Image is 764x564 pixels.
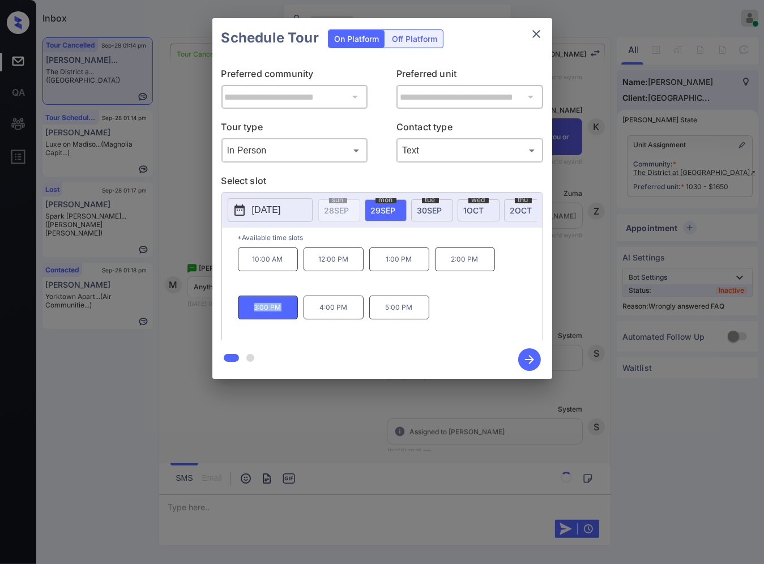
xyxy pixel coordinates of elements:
[221,174,543,192] p: Select slot
[228,198,313,222] button: [DATE]
[458,199,500,221] div: date-select
[238,296,298,319] p: 3:00 PM
[396,120,543,138] p: Contact type
[417,206,442,215] span: 30 SEP
[304,247,364,271] p: 12:00 PM
[525,23,548,45] button: close
[504,199,546,221] div: date-select
[515,196,532,203] span: thu
[369,247,429,271] p: 1:00 PM
[468,196,489,203] span: wed
[386,30,443,48] div: Off Platform
[511,345,548,374] button: btn-next
[375,196,396,203] span: mon
[238,228,543,247] p: *Available time slots
[328,30,385,48] div: On Platform
[238,247,298,271] p: 10:00 AM
[221,120,368,138] p: Tour type
[212,18,328,58] h2: Schedule Tour
[464,206,484,215] span: 1 OCT
[304,296,364,319] p: 4:00 PM
[510,206,532,215] span: 2 OCT
[396,67,543,85] p: Preferred unit
[422,196,439,203] span: tue
[411,199,453,221] div: date-select
[365,199,407,221] div: date-select
[252,203,281,217] p: [DATE]
[371,206,396,215] span: 29 SEP
[435,247,495,271] p: 2:00 PM
[369,296,429,319] p: 5:00 PM
[224,141,365,160] div: In Person
[221,67,368,85] p: Preferred community
[399,141,540,160] div: Text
